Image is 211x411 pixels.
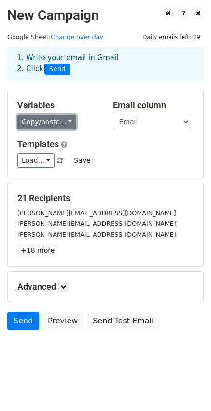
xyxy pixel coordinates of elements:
a: Preview [42,312,84,330]
small: [PERSON_NAME][EMAIL_ADDRESS][DOMAIN_NAME] [17,220,176,227]
a: +18 more [17,244,58,257]
h5: Variables [17,100,98,111]
iframe: Chat Widget [163,365,211,411]
span: Daily emails left: 29 [139,32,204,42]
a: Templates [17,139,59,149]
h5: Advanced [17,282,194,292]
small: Google Sheet: [7,33,103,40]
button: Save [70,153,95,168]
a: Daily emails left: 29 [139,33,204,40]
a: Send Test Email [86,312,160,330]
a: Copy/paste... [17,115,76,129]
a: Change over day [51,33,103,40]
small: [PERSON_NAME][EMAIL_ADDRESS][DOMAIN_NAME] [17,209,176,217]
small: [PERSON_NAME][EMAIL_ADDRESS][DOMAIN_NAME] [17,231,176,238]
a: Load... [17,153,55,168]
a: Send [7,312,39,330]
h5: Email column [113,100,194,111]
h2: New Campaign [7,7,204,24]
div: 1. Write your email in Gmail 2. Click [10,52,201,75]
h5: 21 Recipients [17,193,194,204]
span: Send [44,64,70,75]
